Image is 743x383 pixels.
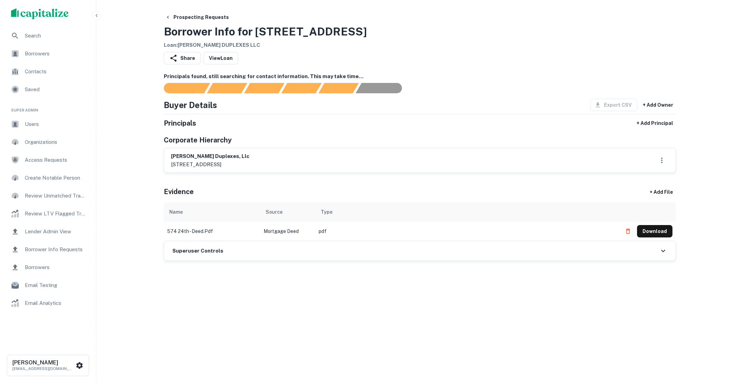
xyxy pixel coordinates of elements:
a: Email Analytics [6,295,91,311]
li: Super Admin [6,99,91,116]
span: Borrowers [25,263,86,272]
a: Borrowers [6,45,91,62]
th: Source [260,202,315,222]
span: Email Testing [25,281,86,289]
a: Access Requests [6,152,91,168]
a: Review LTV Flagged Transactions [6,205,91,222]
a: Organizations [6,134,91,150]
h3: Borrower Info for [STREET_ADDRESS] [164,23,367,40]
a: ViewLoan [203,52,238,64]
th: Type [315,202,618,222]
a: Users [6,116,91,132]
div: Documents found, AI parsing details... [244,83,284,93]
h4: Buyer Details [164,99,217,111]
td: pdf [315,222,618,241]
span: Saved [25,85,86,94]
button: Share [164,52,201,64]
span: Create Notable Person [25,174,86,182]
div: scrollable content [164,202,676,241]
h6: Loan : [PERSON_NAME] DUPLEXES LLC [164,41,367,49]
div: Your request is received and processing... [207,83,247,93]
a: Borrowers [6,259,91,276]
a: Email Testing [6,277,91,294]
span: Search [25,32,86,40]
span: Review Unmatched Transactions [25,192,86,200]
p: [EMAIL_ADDRESS][DOMAIN_NAME] [12,365,74,372]
h6: Principals found, still searching for contact information. This may take time... [164,73,676,81]
span: Lender Admin View [25,227,86,236]
h6: [PERSON_NAME] duplexes, llc [171,152,250,160]
h5: Principals [164,118,196,128]
button: [PERSON_NAME][EMAIL_ADDRESS][DOMAIN_NAME] [7,355,89,376]
div: Principals found, AI now looking for contact information... [281,83,321,93]
a: Search [6,28,91,44]
h5: Evidence [164,187,194,197]
div: Sending borrower request to AI... [156,83,207,93]
div: Name [169,208,183,216]
a: Review Unmatched Transactions [6,188,91,204]
td: Mortgage Deed [260,222,315,241]
iframe: Chat Widget [709,328,743,361]
h6: Superuser Controls [172,247,223,255]
a: Lender Admin View [6,223,91,240]
span: Borrowers [25,50,86,58]
th: Name [164,202,260,222]
div: Type [321,208,332,216]
a: Create Notable Person [6,170,91,186]
img: capitalize-logo.png [11,8,69,19]
button: Download [637,225,672,237]
p: [STREET_ADDRESS] [171,160,250,169]
div: Source [266,208,283,216]
button: + Add Principal [634,117,676,129]
span: Borrower Info Requests [25,245,86,254]
span: Organizations [25,138,86,146]
button: Delete file [622,226,634,237]
h5: Corporate Hierarchy [164,135,232,145]
span: Review LTV Flagged Transactions [25,210,86,218]
a: Borrower Info Requests [6,241,91,258]
span: Email Analytics [25,299,86,307]
span: Access Requests [25,156,86,164]
button: Prospecting Requests [162,11,232,23]
a: Contacts [6,63,91,80]
span: Contacts [25,67,86,76]
div: + Add File [637,186,686,198]
td: 574 24th - deed.pdf [164,222,260,241]
span: Users [25,120,86,128]
h6: [PERSON_NAME] [12,360,74,365]
a: Saved [6,81,91,98]
div: AI fulfillment process complete. [356,83,410,93]
div: Principals found, still searching for contact information. This may take time... [318,83,359,93]
button: + Add Owner [640,99,676,111]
